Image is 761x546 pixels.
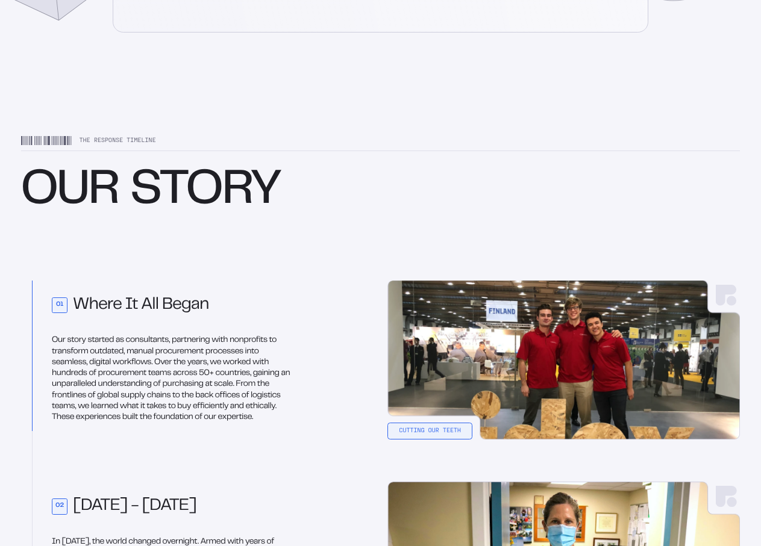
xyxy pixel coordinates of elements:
[52,498,296,515] h2: [DATE] - [DATE]
[52,335,296,423] p: Our story started as consultants, partnering with nonprofits to transform outdated, manual procur...
[52,498,67,514] div: 02
[52,297,296,314] h2: Where It All Began
[21,136,740,152] div: The Response Timeline
[21,170,740,214] h1: Our Story
[52,297,67,313] div: 01
[387,281,740,439] img: Three people at an aidex convention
